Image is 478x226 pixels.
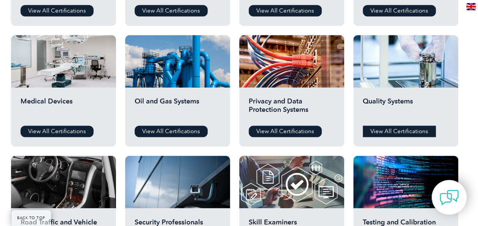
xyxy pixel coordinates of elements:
h2: Quality Systems [363,97,449,120]
img: contact-chat.png [440,188,459,207]
a: View All Certifications [135,5,208,16]
h2: Oil and Gas Systems [135,97,221,120]
h2: Privacy and Data Protection Systems [249,97,335,120]
a: View All Certifications [249,5,322,16]
a: View All Certifications [363,126,436,137]
a: View All Certifications [21,126,94,137]
a: View All Certifications [249,126,322,137]
a: View All Certifications [363,5,436,16]
a: View All Certifications [135,126,208,137]
a: BACK TO TOP [11,210,51,226]
a: View All Certifications [21,5,94,16]
img: en [466,3,476,10]
h2: Medical Devices [21,97,106,120]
